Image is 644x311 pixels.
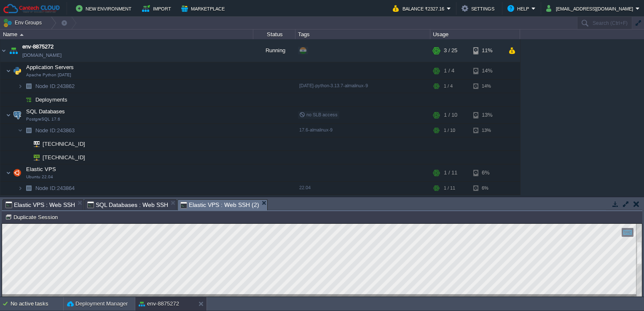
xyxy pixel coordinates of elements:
[5,213,60,221] button: Duplicate Session
[0,39,7,62] img: AMDAwAAAACH5BAEAAAAALAAAAAABAAEAAAICRAEAOw==
[35,127,57,134] span: Node ID:
[296,29,430,39] div: Tags
[473,164,501,181] div: 6%
[473,182,501,195] div: 6%
[507,3,531,13] button: Help
[23,124,35,137] img: AMDAwAAAACH5BAEAAAAALAAAAAABAAEAAAICRAEAOw==
[35,185,76,192] span: 243864
[23,182,35,195] img: AMDAwAAAACH5BAEAAAAALAAAAAABAAEAAAICRAEAOw==
[25,166,57,172] a: Elastic VPSUbuntu 22.04
[18,124,23,137] img: AMDAwAAAACH5BAEAAAAALAAAAAABAAEAAAICRAEAOw==
[67,300,128,308] button: Deployment Manager
[142,3,174,13] button: Import
[473,107,501,123] div: 13%
[253,39,295,62] div: Running
[5,200,75,210] span: Elastic VPS : Web SSH
[299,185,311,190] span: 22.04
[444,39,457,62] div: 3 / 25
[23,137,28,150] img: AMDAwAAAACH5BAEAAAAALAAAAAABAAEAAAICRAEAOw==
[23,93,35,106] img: AMDAwAAAACH5BAEAAAAALAAAAAABAAEAAAICRAEAOw==
[25,64,75,70] a: Application ServersApache Python [DATE]
[444,124,455,137] div: 1 / 10
[473,39,501,62] div: 11%
[299,83,368,88] span: [DATE]-python-3.13.7-almalinux-9
[11,107,23,123] img: AMDAwAAAACH5BAEAAAAALAAAAAABAAEAAAICRAEAOw==
[299,112,338,117] span: no SLB access
[20,34,24,36] img: AMDAwAAAACH5BAEAAAAALAAAAAABAAEAAAICRAEAOw==
[22,43,54,51] a: env-8875272
[25,166,57,173] span: Elastic VPS
[87,200,169,210] span: SQL Databases : Web SSH
[444,62,454,79] div: 1 / 4
[473,80,501,93] div: 14%
[473,62,501,79] div: 14%
[26,117,60,122] span: PostgreSQL 17.6
[18,182,23,195] img: AMDAwAAAACH5BAEAAAAALAAAAAABAAEAAAICRAEAOw==
[393,3,447,13] button: Balance ₹2327.16
[76,3,134,13] button: New Environment
[299,127,333,132] span: 17.6-almalinux-9
[18,80,23,93] img: AMDAwAAAACH5BAEAAAAALAAAAAABAAEAAAICRAEAOw==
[35,185,76,192] a: Node ID:243864
[3,17,45,29] button: Env Groups
[11,297,63,311] div: No active tasks
[42,151,86,164] span: [TECHNICAL_ID]
[26,174,53,180] span: Ubuntu 22.04
[180,200,259,210] span: Elastic VPS : Web SSH (2)
[181,3,227,13] button: Marketplace
[473,124,501,137] div: 13%
[26,72,71,78] span: Apache Python [DATE]
[23,80,35,93] img: AMDAwAAAACH5BAEAAAAALAAAAAABAAEAAAICRAEAOw==
[22,51,62,59] a: [DOMAIN_NAME]
[546,3,636,13] button: [EMAIL_ADDRESS][DOMAIN_NAME]
[254,29,295,39] div: Status
[3,3,60,14] img: Cantech Cloud
[431,29,520,39] div: Usage
[35,96,69,103] a: Deployments
[6,164,11,181] img: AMDAwAAAACH5BAEAAAAALAAAAAABAAEAAAICRAEAOw==
[6,62,11,79] img: AMDAwAAAACH5BAEAAAAALAAAAAABAAEAAAICRAEAOw==
[444,80,453,93] div: 1 / 4
[11,62,23,79] img: AMDAwAAAACH5BAEAAAAALAAAAAABAAEAAAICRAEAOw==
[35,83,57,89] span: Node ID:
[35,127,76,134] span: 243863
[25,108,66,115] span: SQL Databases
[11,164,23,181] img: AMDAwAAAACH5BAEAAAAALAAAAAABAAEAAAICRAEAOw==
[42,154,86,161] a: [TECHNICAL_ID]
[6,107,11,123] img: AMDAwAAAACH5BAEAAAAALAAAAAABAAEAAAICRAEAOw==
[35,185,57,191] span: Node ID:
[28,137,40,150] img: AMDAwAAAACH5BAEAAAAALAAAAAABAAEAAAICRAEAOw==
[139,300,179,308] button: env-8875272
[18,93,23,106] img: AMDAwAAAACH5BAEAAAAALAAAAAABAAEAAAICRAEAOw==
[35,83,76,90] a: Node ID:243862
[35,83,76,90] span: 243862
[8,39,19,62] img: AMDAwAAAACH5BAEAAAAALAAAAAABAAEAAAICRAEAOw==
[28,151,40,164] img: AMDAwAAAACH5BAEAAAAALAAAAAABAAEAAAICRAEAOw==
[42,137,86,150] span: [TECHNICAL_ID]
[444,107,457,123] div: 1 / 10
[25,108,66,115] a: SQL DatabasesPostgreSQL 17.6
[1,29,253,39] div: Name
[35,127,76,134] a: Node ID:243863
[42,141,86,147] a: [TECHNICAL_ID]
[23,151,28,164] img: AMDAwAAAACH5BAEAAAAALAAAAAABAAEAAAICRAEAOw==
[444,164,457,181] div: 1 / 11
[444,182,455,195] div: 1 / 11
[462,3,497,13] button: Settings
[25,64,75,71] span: Application Servers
